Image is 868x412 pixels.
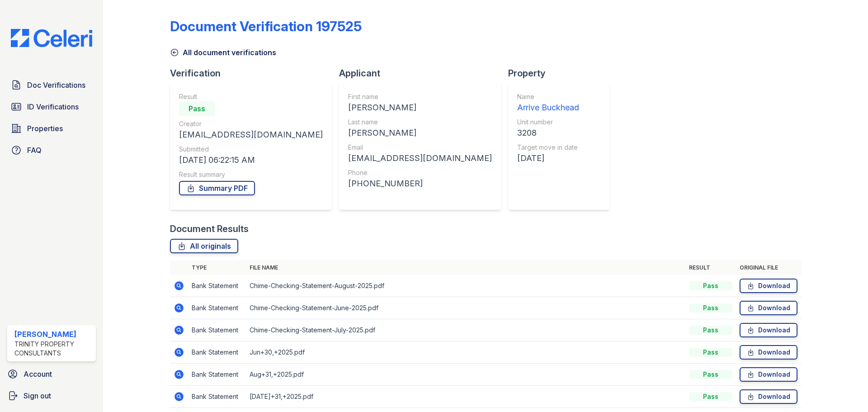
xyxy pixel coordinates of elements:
[517,101,579,114] div: Arrive Buckhead
[7,119,96,137] a: Properties
[170,239,238,253] a: All originals
[179,170,323,179] div: Result summary
[14,340,92,358] div: Trinity Property Consultants
[179,92,323,101] div: Result
[740,345,797,360] a: Download
[689,348,732,357] div: Pass
[517,92,579,101] div: Name
[179,101,215,116] div: Pass
[689,392,732,401] div: Pass
[246,319,685,341] td: Chime-Checking-Statement-July-2025.pdf
[517,127,579,139] div: 3208
[685,260,736,275] th: Result
[246,297,685,319] td: Chime-Checking-Statement-June-2025.pdf
[740,367,797,382] a: Download
[179,119,323,128] div: Creator
[517,152,579,165] div: [DATE]
[348,152,492,165] div: [EMAIL_ADDRESS][DOMAIN_NAME]
[27,80,85,90] span: Doc Verifications
[7,98,96,116] a: ID Verifications
[348,168,492,177] div: Phone
[188,260,246,275] th: Type
[27,145,42,156] span: FAQ
[179,154,323,166] div: [DATE] 06:22:15 AM
[170,47,276,58] a: All document verifications
[179,145,323,154] div: Submitted
[170,223,249,235] div: Document Results
[736,260,801,275] th: Original file
[4,387,99,405] a: Sign out
[348,101,492,114] div: [PERSON_NAME]
[689,326,732,335] div: Pass
[517,92,579,114] a: Name Arrive Buckhead
[188,364,246,386] td: Bank Statement
[517,118,579,127] div: Unit number
[4,29,99,47] img: CE_Logo_Blue-a8612792a0a2168367f1c8372b55b34899dd931a85d93a1a3d3e32e68fde9ad4.png
[339,67,508,80] div: Applicant
[689,370,732,379] div: Pass
[348,118,492,127] div: Last name
[348,143,492,152] div: Email
[246,386,685,408] td: [DATE]+31,+2025.pdf
[188,341,246,364] td: Bank Statement
[188,319,246,341] td: Bank Statement
[27,101,79,112] span: ID Verifications
[7,76,96,94] a: Doc Verifications
[689,303,732,313] div: Pass
[170,18,362,34] div: Document Verification 197525
[188,386,246,408] td: Bank Statement
[179,128,323,141] div: [EMAIL_ADDRESS][DOMAIN_NAME]
[188,297,246,319] td: Bank Statement
[740,301,797,315] a: Download
[348,127,492,139] div: [PERSON_NAME]
[179,181,255,195] a: Summary PDF
[24,390,51,401] span: Sign out
[246,364,685,386] td: Aug+31,+2025.pdf
[4,365,99,383] a: Account
[246,341,685,364] td: Jun+30,+2025.pdf
[740,279,797,293] a: Download
[246,260,685,275] th: File name
[170,67,339,80] div: Verification
[27,123,63,134] span: Properties
[740,323,797,337] a: Download
[24,369,52,379] span: Account
[7,141,96,159] a: FAQ
[348,177,492,190] div: [PHONE_NUMBER]
[508,67,617,80] div: Property
[517,143,579,152] div: Target move in date
[246,275,685,297] td: Chime-Checking-Statement-August-2025.pdf
[188,275,246,297] td: Bank Statement
[14,329,92,340] div: [PERSON_NAME]
[689,281,732,290] div: Pass
[740,389,797,404] a: Download
[348,92,492,101] div: First name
